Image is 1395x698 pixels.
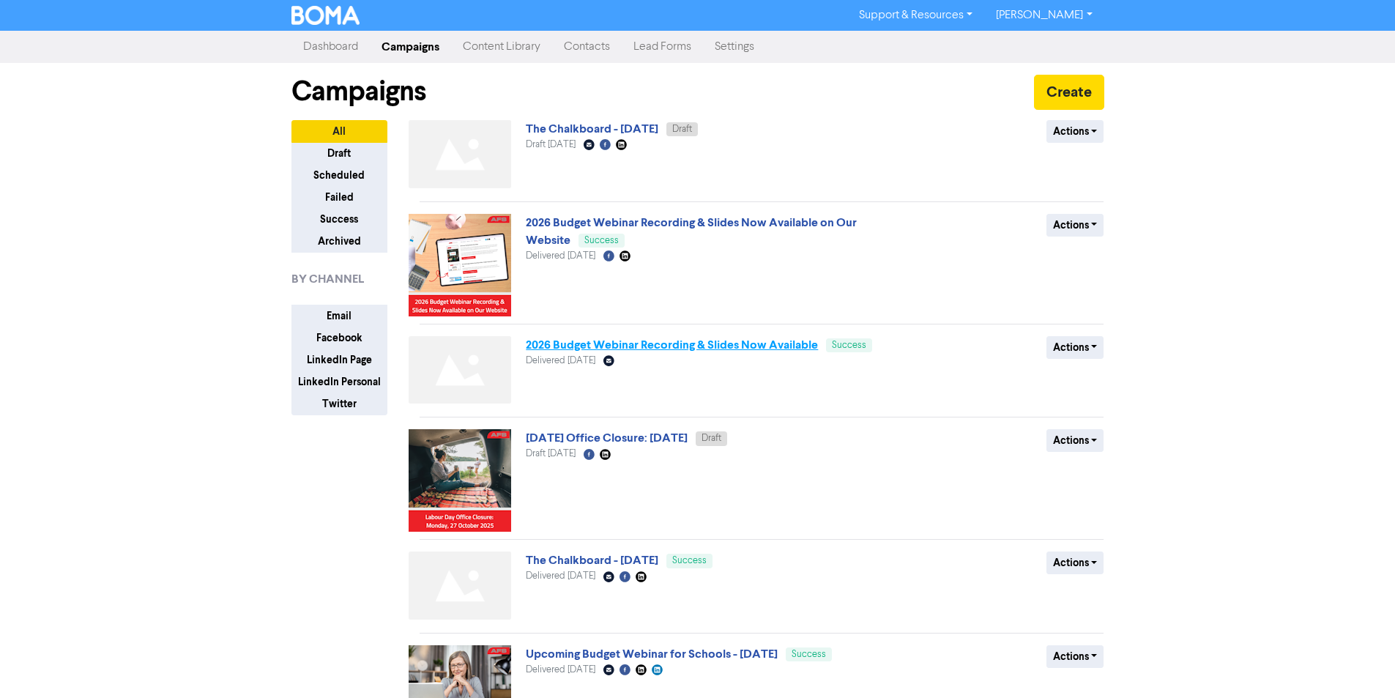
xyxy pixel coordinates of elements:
a: [DATE] Office Closure: [DATE] [526,431,688,445]
span: Delivered [DATE] [526,251,595,261]
button: Scheduled [291,164,387,187]
img: BOMA Logo [291,6,360,25]
a: Upcoming Budget Webinar for Schools - [DATE] [526,647,778,661]
span: BY CHANNEL [291,270,364,288]
a: Content Library [451,32,552,62]
iframe: Chat Widget [1322,628,1395,698]
span: Success [832,341,866,350]
a: Campaigns [370,32,451,62]
button: Actions [1046,336,1104,359]
span: Success [792,650,826,659]
a: Support & Resources [847,4,984,27]
img: image_1760391504131.png [409,214,511,316]
h1: Campaigns [291,75,426,108]
button: Archived [291,230,387,253]
button: Actions [1046,645,1104,668]
a: [PERSON_NAME] [984,4,1104,27]
button: Actions [1046,214,1104,237]
span: Draft [702,434,721,443]
img: Not found [409,120,511,188]
a: The Chalkboard - [DATE] [526,553,658,568]
a: Lead Forms [622,32,703,62]
button: Email [291,305,387,327]
button: Success [291,208,387,231]
span: Delivered [DATE] [526,356,595,365]
span: Success [584,236,619,245]
a: 2026 Budget Webinar Recording & Slides Now Available on Our Website [526,215,857,248]
button: Create [1034,75,1104,110]
span: Draft [DATE] [526,140,576,149]
a: Settings [703,32,766,62]
a: 2026 Budget Webinar Recording & Slides Now Available [526,338,818,352]
img: Not found [409,552,511,620]
span: Success [672,556,707,565]
button: Draft [291,142,387,165]
span: Delivered [DATE] [526,571,595,581]
button: LinkedIn Page [291,349,387,371]
button: Twitter [291,393,387,415]
button: Facebook [291,327,387,349]
button: Actions [1046,552,1104,574]
button: Actions [1046,120,1104,143]
a: The Chalkboard - [DATE] [526,122,658,136]
span: Delivered [DATE] [526,665,595,675]
img: image_1759273695183.png [409,429,511,532]
button: All [291,120,387,143]
span: Draft [DATE] [526,449,576,458]
span: Draft [672,125,692,134]
a: Dashboard [291,32,370,62]
button: Actions [1046,429,1104,452]
button: Failed [291,186,387,209]
a: Contacts [552,32,622,62]
img: Not found [409,336,511,404]
button: LinkedIn Personal [291,371,387,393]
